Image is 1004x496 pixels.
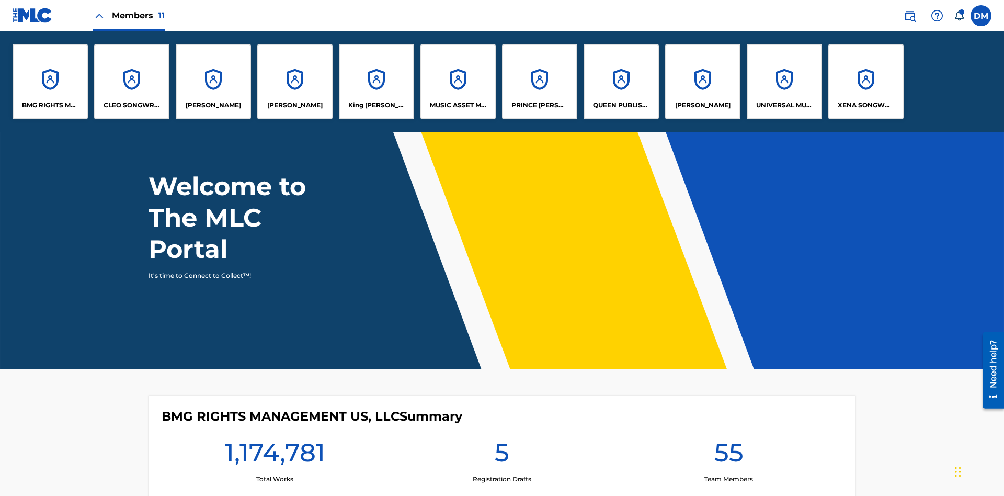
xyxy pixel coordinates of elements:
div: Notifications [954,10,964,21]
p: Registration Drafts [473,475,531,484]
img: help [931,9,943,22]
a: AccountsQUEEN PUBLISHA [584,44,659,119]
p: XENA SONGWRITER [838,100,895,110]
img: Close [93,9,106,22]
p: BMG RIGHTS MANAGEMENT US, LLC [22,100,79,110]
a: AccountsBMG RIGHTS MANAGEMENT US, LLC [13,44,88,119]
a: Accounts[PERSON_NAME] [257,44,333,119]
h1: Welcome to The MLC Portal [149,171,344,265]
a: Accounts[PERSON_NAME] [665,44,740,119]
a: Accounts[PERSON_NAME] [176,44,251,119]
p: UNIVERSAL MUSIC PUB GROUP [756,100,813,110]
p: King McTesterson [348,100,405,110]
a: AccountsCLEO SONGWRITER [94,44,169,119]
div: Help [927,5,948,26]
p: Team Members [704,475,753,484]
p: QUEEN PUBLISHA [593,100,650,110]
h1: 1,174,781 [225,437,325,475]
p: MUSIC ASSET MANAGEMENT (MAM) [430,100,487,110]
a: Public Search [899,5,920,26]
iframe: Resource Center [975,328,1004,414]
h4: BMG RIGHTS MANAGEMENT US, LLC [162,409,462,424]
a: AccountsMUSIC ASSET MANAGEMENT (MAM) [420,44,496,119]
p: RONALD MCTESTERSON [675,100,731,110]
a: AccountsPRINCE [PERSON_NAME] [502,44,577,119]
div: User Menu [971,5,991,26]
span: 11 [158,10,165,20]
p: ELVIS COSTELLO [186,100,241,110]
p: EYAMA MCSINGER [267,100,323,110]
p: It's time to Connect to Collect™! [149,271,330,280]
div: Drag [955,456,961,488]
a: AccountsUNIVERSAL MUSIC PUB GROUP [747,44,822,119]
p: PRINCE MCTESTERSON [511,100,568,110]
span: Members [112,9,165,21]
a: AccountsKing [PERSON_NAME] [339,44,414,119]
img: MLC Logo [13,8,53,23]
h1: 55 [714,437,744,475]
p: CLEO SONGWRITER [104,100,161,110]
p: Total Works [256,475,293,484]
h1: 5 [495,437,509,475]
a: AccountsXENA SONGWRITER [828,44,904,119]
img: search [904,9,916,22]
iframe: Chat Widget [952,446,1004,496]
